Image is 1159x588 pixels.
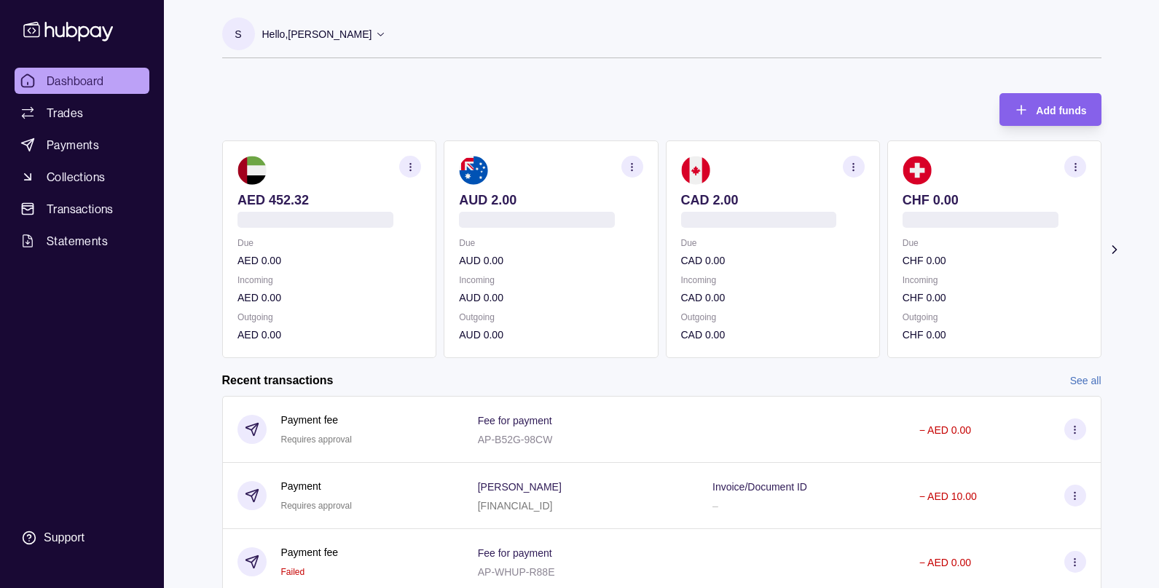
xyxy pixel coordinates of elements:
p: CHF 0.00 [902,327,1085,343]
span: Failed [281,567,305,577]
p: Incoming [459,272,643,288]
p: AED 0.00 [237,290,421,306]
p: Due [680,235,864,251]
span: Trades [47,104,83,122]
span: Add funds [1036,105,1086,116]
p: Outgoing [680,309,864,325]
p: CAD 0.00 [680,327,864,343]
span: Dashboard [47,72,104,90]
p: − AED 0.00 [919,424,971,436]
p: Payment [281,478,352,494]
button: Add funds [999,93,1101,126]
img: au [459,156,488,185]
p: Payment fee [281,544,339,560]
p: AUD 0.00 [459,290,643,306]
p: Due [237,235,421,251]
p: Outgoing [459,309,643,325]
span: Statements [47,232,108,250]
span: Requires approval [281,501,352,511]
a: Statements [15,228,149,254]
p: CHF 0.00 [902,253,1085,269]
p: Hello, [PERSON_NAME] [262,26,372,42]
p: Invoice/Document ID [712,481,807,493]
p: Outgoing [902,309,1085,325]
p: CAD 2.00 [680,192,864,208]
p: Payment fee [281,412,352,428]
p: AED 0.00 [237,327,421,343]
p: CHF 0.00 [902,192,1085,208]
span: Payments [47,136,99,154]
p: − AED 10.00 [919,490,977,502]
a: Support [15,523,149,553]
p: CAD 0.00 [680,290,864,306]
p: AED 0.00 [237,253,421,269]
p: − AED 0.00 [919,557,971,568]
p: Incoming [902,272,1085,288]
p: Outgoing [237,309,421,325]
p: Incoming [237,272,421,288]
h2: Recent transactions [222,373,334,389]
p: S [235,26,241,42]
span: Collections [47,168,105,186]
div: Support [44,530,85,546]
a: See all [1070,373,1101,389]
span: Requires approval [281,434,352,445]
p: AP-WHUP-R88E [478,566,555,578]
p: Fee for payment [478,547,552,559]
a: Collections [15,164,149,190]
p: [PERSON_NAME] [478,481,562,493]
a: Dashboard [15,68,149,94]
p: [FINANCIAL_ID] [478,500,553,512]
p: CHF 0.00 [902,290,1085,306]
p: Due [902,235,1085,251]
p: Due [459,235,643,251]
a: Payments [15,132,149,158]
p: Incoming [680,272,864,288]
a: Trades [15,100,149,126]
a: Transactions [15,196,149,222]
p: – [712,500,718,512]
span: Transactions [47,200,114,218]
img: ca [680,156,710,185]
img: ch [902,156,931,185]
img: ae [237,156,267,185]
p: AUD 2.00 [459,192,643,208]
p: Fee for payment [478,415,552,426]
p: AUD 0.00 [459,327,643,343]
p: AP-B52G-98CW [478,434,553,445]
p: AED 452.32 [237,192,421,208]
p: AUD 0.00 [459,253,643,269]
p: CAD 0.00 [680,253,864,269]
